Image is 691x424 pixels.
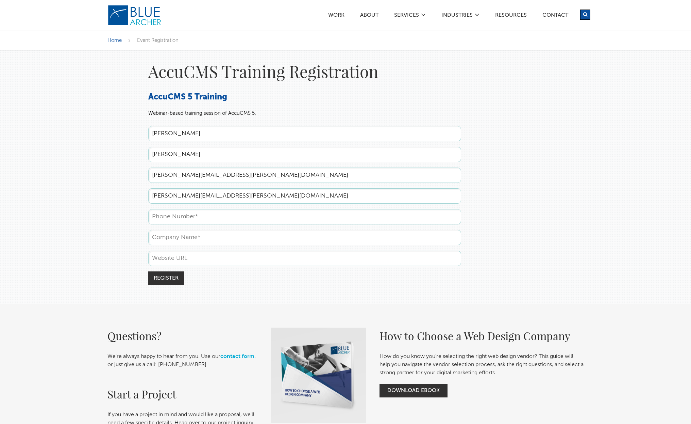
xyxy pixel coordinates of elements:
a: contact form [220,354,254,359]
img: How to Choose a Web Design Company [271,328,366,423]
a: Work [328,13,345,20]
a: ABOUT [360,13,379,20]
input: First Name [148,126,461,141]
h2: Start a Project [107,386,257,402]
h1: AccuCMS Training Registration [148,61,461,82]
p: We're always happy to hear from you. Use our , or just give us a call: [PHONE_NUMBER] [107,352,257,369]
h2: How to Choose a Web Design Company [380,328,584,344]
h3: AccuCMS 5 Training [148,92,461,103]
input: Last Name [148,147,461,162]
input: Email [148,168,461,183]
a: Resources [495,13,527,20]
input: Company Name [148,230,461,245]
p: Webinar-based training session of AccuCMS 5. [148,110,461,117]
a: Contact [542,13,569,20]
a: Home [107,38,122,43]
input: Confirm Email [148,188,461,204]
span: Event Registration [137,38,179,43]
input: Register [148,271,184,285]
a: Download Ebook [380,384,448,397]
p: How do you know you’re selecting the right web design vendor? This guide will help you navigate t... [380,352,584,377]
img: Blue Archer Logo [107,5,162,26]
input: Phone [148,209,461,224]
a: Industries [441,13,473,20]
a: SERVICES [394,13,419,20]
input: Website URL [148,251,461,266]
h2: Questions? [107,328,257,344]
